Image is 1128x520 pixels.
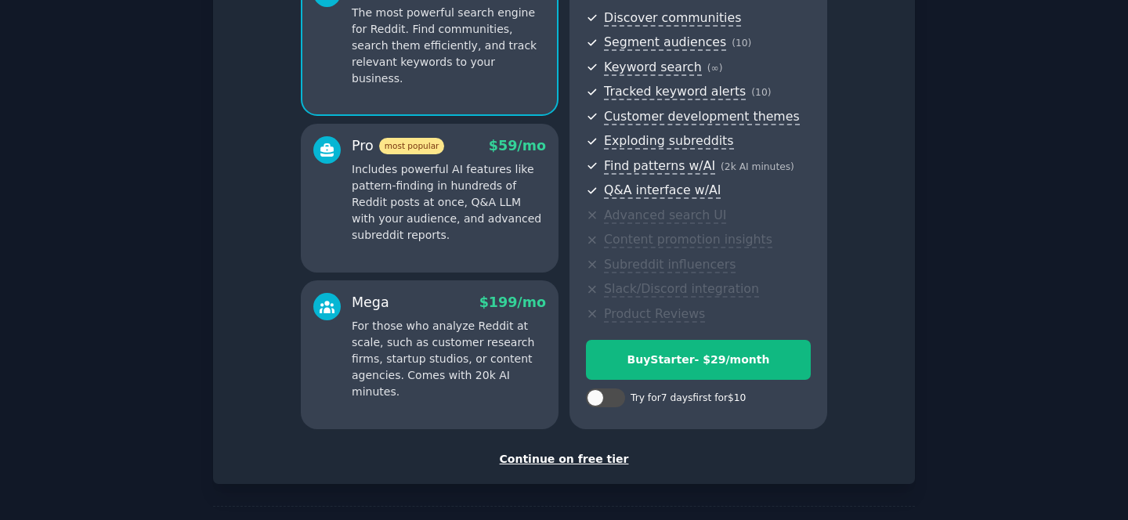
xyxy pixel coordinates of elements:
[587,352,810,368] div: Buy Starter - $ 29 /month
[479,294,546,310] span: $ 199 /mo
[352,136,444,156] div: Pro
[751,87,771,98] span: ( 10 )
[604,182,721,199] span: Q&A interface w/AI
[379,138,445,154] span: most popular
[732,38,751,49] span: ( 10 )
[604,133,733,150] span: Exploding subreddits
[586,340,811,380] button: BuyStarter- $29/month
[604,10,741,27] span: Discover communities
[721,161,794,172] span: ( 2k AI minutes )
[604,232,772,248] span: Content promotion insights
[352,5,546,87] p: The most powerful search engine for Reddit. Find communities, search them efficiently, and track ...
[707,63,723,74] span: ( ∞ )
[631,392,746,406] div: Try for 7 days first for $10
[604,281,759,298] span: Slack/Discord integration
[604,306,705,323] span: Product Reviews
[604,257,736,273] span: Subreddit influencers
[352,161,546,244] p: Includes powerful AI features like pattern-finding in hundreds of Reddit posts at once, Q&A LLM w...
[604,84,746,100] span: Tracked keyword alerts
[604,109,800,125] span: Customer development themes
[604,60,702,76] span: Keyword search
[489,138,546,153] span: $ 59 /mo
[352,318,546,400] p: For those who analyze Reddit at scale, such as customer research firms, startup studios, or conte...
[230,451,898,468] div: Continue on free tier
[352,293,389,312] div: Mega
[604,158,715,175] span: Find patterns w/AI
[604,208,726,224] span: Advanced search UI
[604,34,726,51] span: Segment audiences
